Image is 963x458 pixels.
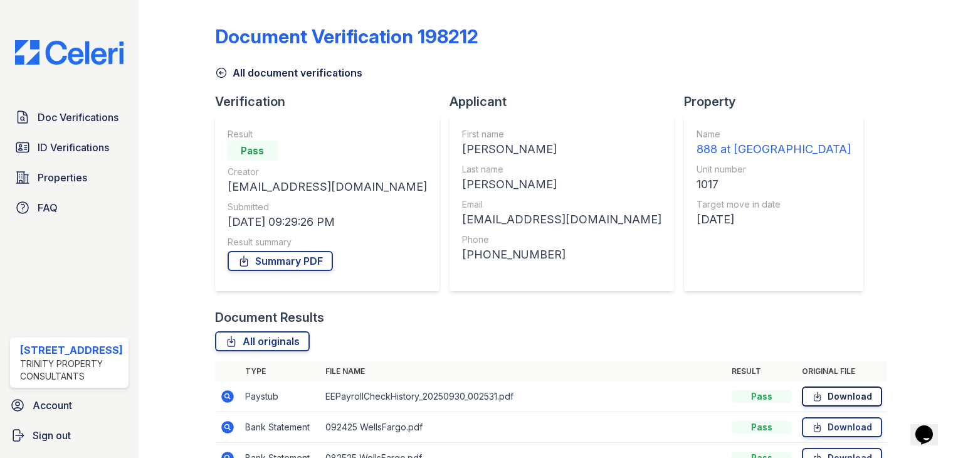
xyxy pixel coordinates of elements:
[697,163,851,176] div: Unit number
[215,65,362,80] a: All document verifications
[228,166,427,178] div: Creator
[228,178,427,196] div: [EMAIL_ADDRESS][DOMAIN_NAME]
[462,211,661,228] div: [EMAIL_ADDRESS][DOMAIN_NAME]
[20,343,124,358] div: [STREET_ADDRESS]
[732,421,792,434] div: Pass
[462,163,661,176] div: Last name
[462,246,661,264] div: [PHONE_NUMBER]
[240,361,320,381] th: Type
[228,251,333,271] a: Summary PDF
[215,25,478,48] div: Document Verification 198212
[228,213,427,231] div: [DATE] 09:29:26 PM
[802,386,882,407] a: Download
[320,381,727,412] td: EEPayrollCheckHistory_20250930_002531.pdf
[450,93,684,110] div: Applicant
[462,128,661,141] div: First name
[240,412,320,443] td: Bank Statement
[910,408,950,445] iframe: chat widget
[33,428,71,443] span: Sign out
[732,390,792,403] div: Pass
[38,110,118,125] span: Doc Verifications
[462,198,661,211] div: Email
[797,361,887,381] th: Original file
[462,141,661,158] div: [PERSON_NAME]
[462,233,661,246] div: Phone
[5,423,134,448] a: Sign out
[228,201,427,213] div: Submitted
[33,398,72,413] span: Account
[228,128,427,141] div: Result
[10,135,129,160] a: ID Verifications
[462,176,661,193] div: [PERSON_NAME]
[228,236,427,248] div: Result summary
[38,140,109,155] span: ID Verifications
[320,361,727,381] th: File name
[697,176,851,193] div: 1017
[697,128,851,141] div: Name
[240,381,320,412] td: Paystub
[38,170,87,185] span: Properties
[215,93,450,110] div: Verification
[727,361,797,381] th: Result
[697,141,851,158] div: 888 at [GEOGRAPHIC_DATA]
[10,105,129,130] a: Doc Verifications
[10,165,129,190] a: Properties
[5,40,134,65] img: CE_Logo_Blue-a8612792a0a2168367f1c8372b55b34899dd931a85d93a1a3d3e32e68fde9ad4.png
[38,200,58,215] span: FAQ
[215,331,310,351] a: All originals
[684,93,873,110] div: Property
[697,198,851,211] div: Target move in date
[20,358,124,383] div: Trinity Property Consultants
[10,195,129,220] a: FAQ
[215,309,324,326] div: Document Results
[697,211,851,228] div: [DATE]
[5,393,134,418] a: Account
[228,141,278,161] div: Pass
[697,128,851,158] a: Name 888 at [GEOGRAPHIC_DATA]
[802,417,882,437] a: Download
[320,412,727,443] td: 092425 WellsFargo.pdf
